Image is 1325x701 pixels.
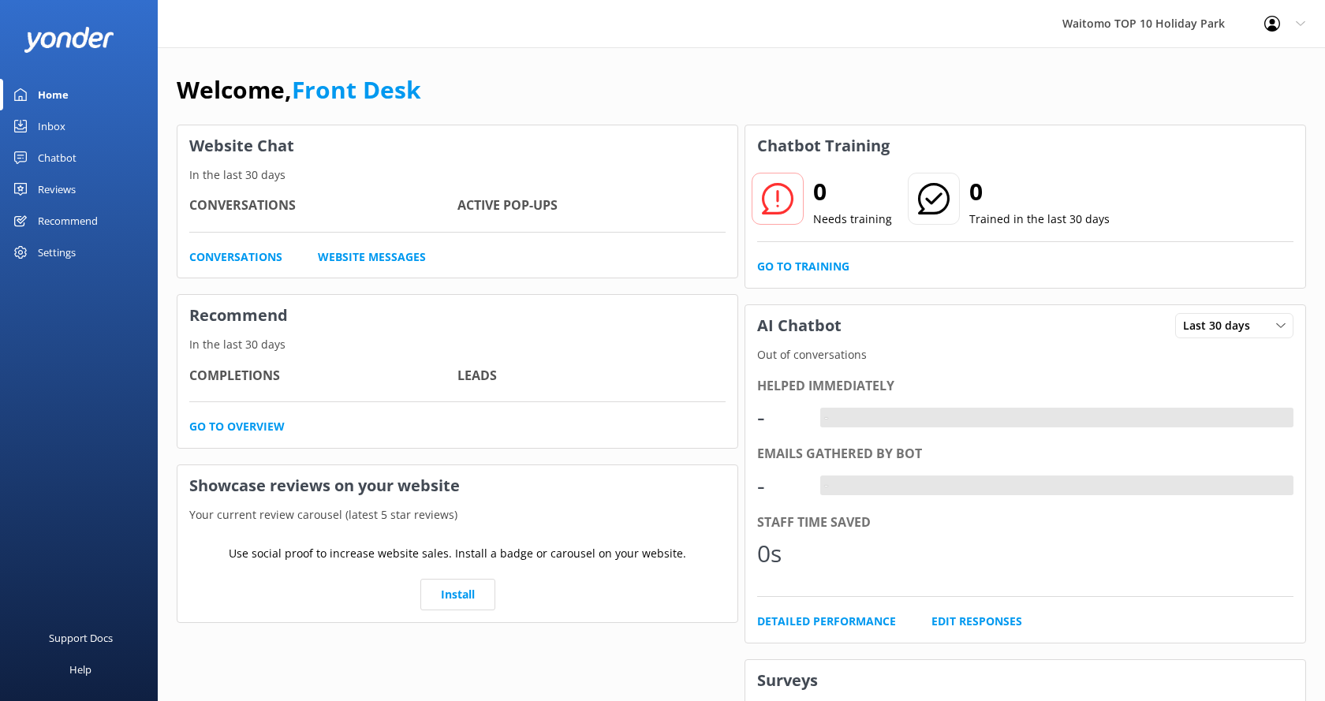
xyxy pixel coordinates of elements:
div: Helped immediately [757,376,1293,397]
p: Use social proof to increase website sales. Install a badge or carousel on your website. [229,545,686,562]
h4: Active Pop-ups [457,196,726,216]
h3: Recommend [177,295,737,336]
a: Front Desk [292,73,421,106]
div: Staff time saved [757,513,1293,533]
h2: 0 [813,173,892,211]
h3: Surveys [745,660,1305,701]
h3: Showcase reviews on your website [177,465,737,506]
div: Support Docs [49,622,113,654]
img: yonder-white-logo.png [24,27,114,53]
div: - [820,475,832,496]
h4: Conversations [189,196,457,216]
div: Reviews [38,173,76,205]
p: Out of conversations [745,346,1305,364]
div: Inbox [38,110,65,142]
h3: Chatbot Training [745,125,901,166]
p: In the last 30 days [177,166,737,184]
a: Conversations [189,248,282,266]
h2: 0 [969,173,1110,211]
h4: Completions [189,366,457,386]
div: - [757,398,804,436]
h3: Website Chat [177,125,737,166]
div: Emails gathered by bot [757,444,1293,464]
p: In the last 30 days [177,336,737,353]
h1: Welcome, [177,71,421,109]
div: Help [69,654,91,685]
div: Home [38,79,69,110]
a: Go to overview [189,418,285,435]
span: Last 30 days [1183,317,1260,334]
div: 0s [757,535,804,572]
div: Chatbot [38,142,77,173]
h4: Leads [457,366,726,386]
p: Trained in the last 30 days [969,211,1110,228]
a: Website Messages [318,248,426,266]
a: Edit Responses [931,613,1022,630]
p: Needs training [813,211,892,228]
div: - [757,467,804,505]
a: Detailed Performance [757,613,896,630]
a: Install [420,579,495,610]
div: Recommend [38,205,98,237]
h3: AI Chatbot [745,305,853,346]
a: Go to Training [757,258,849,275]
div: Settings [38,237,76,268]
div: - [820,408,832,428]
p: Your current review carousel (latest 5 star reviews) [177,506,737,524]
